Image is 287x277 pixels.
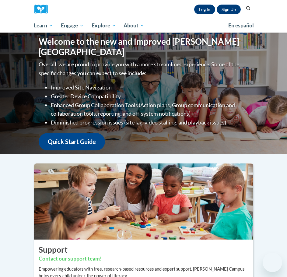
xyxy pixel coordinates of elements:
[39,255,249,263] h3: Contact our support team!
[120,19,148,33] a: About
[39,60,249,78] p: Overall, we are proud to provide you with a more streamlined experience. Some of the specific cha...
[30,19,57,33] a: Learn
[194,5,215,14] a: Log In
[39,133,105,150] a: Quick Start Guide
[51,101,249,118] li: Enhanced Group Collaboration Tools (Action plans, Group communication and collaboration tools, re...
[224,19,258,32] a: En español
[263,253,282,272] iframe: Button to launch messaging window
[92,22,116,29] span: Explore
[39,37,249,57] h1: Welcome to the new and improved [PERSON_NAME][GEOGRAPHIC_DATA]
[88,19,120,33] a: Explore
[51,118,249,127] li: Diminished progression issues (site lag, video stalling, and playback issues)
[228,22,254,29] span: En español
[30,19,258,33] div: Main menu
[51,83,249,92] li: Improved Site Navigation
[51,92,249,101] li: Greater Device Compatibility
[34,5,52,14] img: Logo brand
[30,163,258,240] img: ...
[39,244,249,255] h2: Support
[124,22,144,29] span: About
[34,5,52,14] a: Cox Campus
[57,19,88,33] a: Engage
[217,5,241,14] a: Register
[61,22,84,29] span: Engage
[34,22,53,29] span: Learn
[244,5,253,12] button: Search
